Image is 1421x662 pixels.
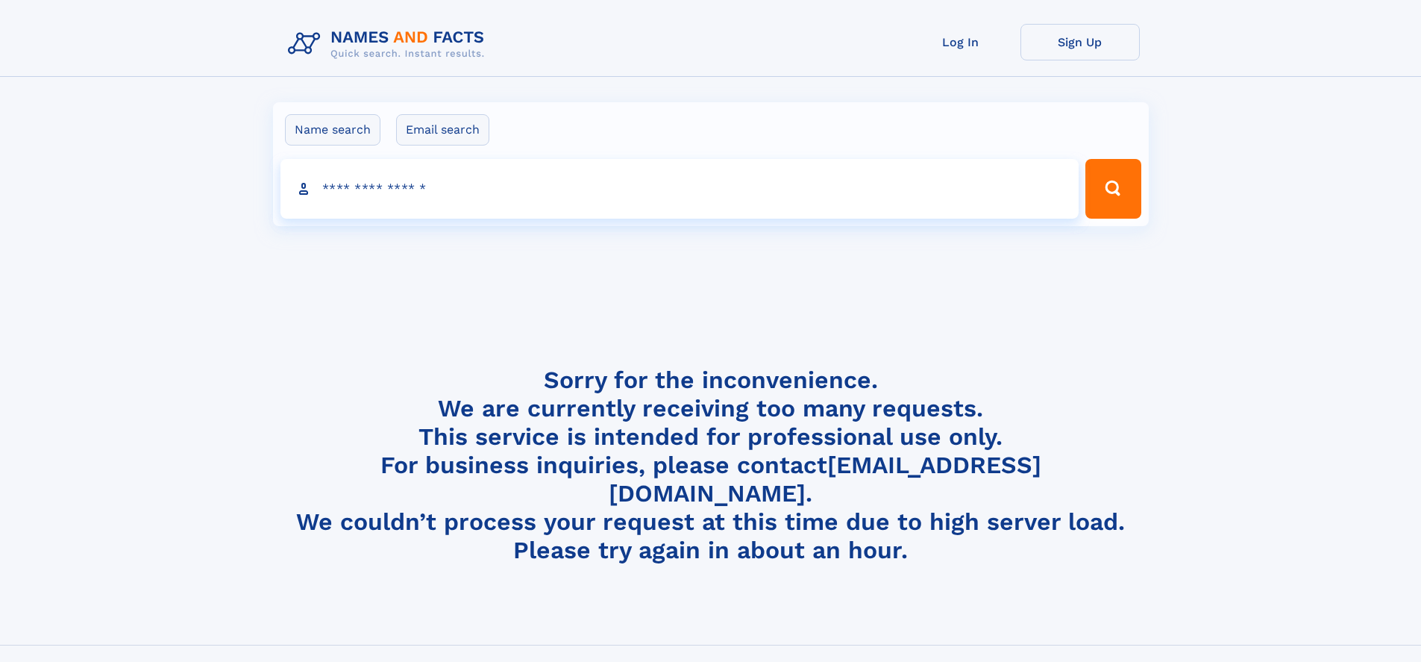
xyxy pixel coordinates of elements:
[280,159,1079,219] input: search input
[901,24,1020,60] a: Log In
[609,451,1041,508] a: [EMAIL_ADDRESS][DOMAIN_NAME]
[1085,159,1141,219] button: Search Button
[282,24,497,64] img: Logo Names and Facts
[285,114,380,146] label: Name search
[396,114,489,146] label: Email search
[1020,24,1140,60] a: Sign Up
[282,366,1140,565] h4: Sorry for the inconvenience. We are currently receiving too many requests. This service is intend...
